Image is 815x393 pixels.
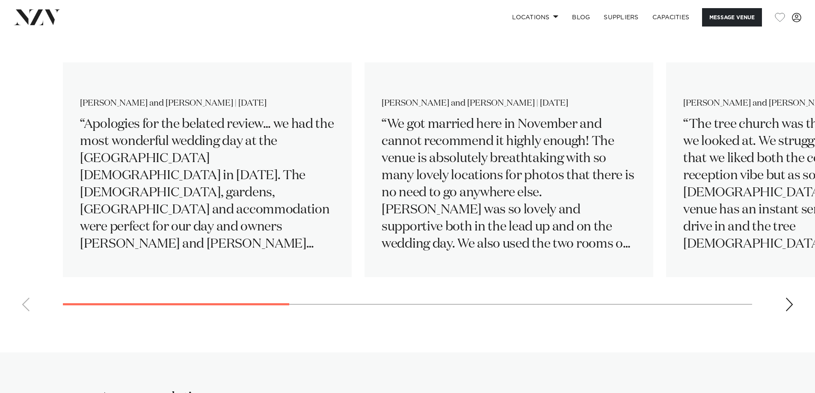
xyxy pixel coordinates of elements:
p: We got married here in November and cannot recommend it highly enough! The venue is absolutely br... [382,116,636,253]
cite: [PERSON_NAME] and [PERSON_NAME] | [DATE] [382,97,636,109]
cite: [PERSON_NAME] and [PERSON_NAME] | [DATE] [80,97,335,109]
button: Message Venue [702,8,762,27]
swiper-slide: 1 / 7 [63,41,352,277]
p: Apologies for the belated review… we had the most wonderful wedding day at the [GEOGRAPHIC_DATA][... [80,116,335,253]
a: Capacities [646,8,696,27]
a: SUPPLIERS [597,8,645,27]
img: nzv-logo.png [14,9,60,25]
a: BLOG [565,8,597,27]
swiper-slide: 2 / 7 [365,41,653,277]
a: Locations [505,8,565,27]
